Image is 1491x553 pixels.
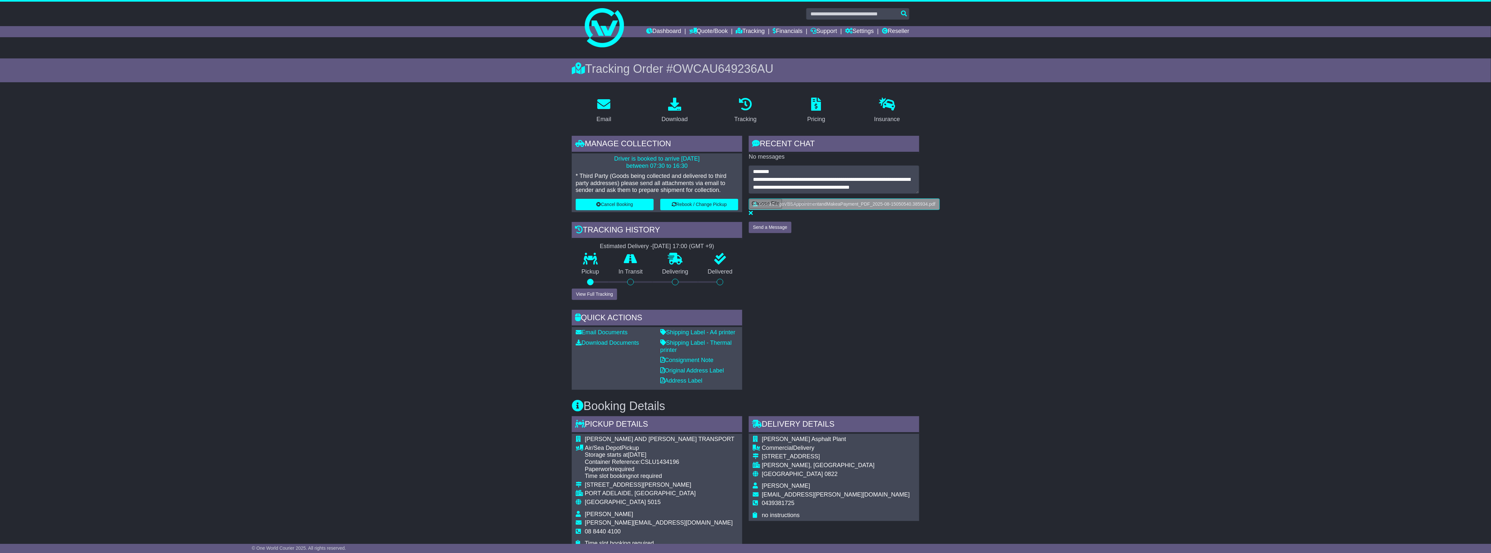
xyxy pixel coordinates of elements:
button: View Full Tracking [572,289,617,300]
div: Time slot booking [585,473,734,480]
div: Quick Actions [572,310,742,327]
div: [STREET_ADDRESS][PERSON_NAME] [585,482,734,489]
a: Download [657,95,692,126]
span: [EMAIL_ADDRESS][PERSON_NAME][DOMAIN_NAME] [762,491,910,498]
p: No messages [749,153,919,161]
span: [PERSON_NAME] [762,482,810,489]
span: [PERSON_NAME] [585,511,633,517]
div: Storage starts at [585,451,734,459]
a: Financials [773,26,803,37]
a: Settings [845,26,874,37]
a: Address Label [660,377,702,384]
span: [PERSON_NAME] AND [PERSON_NAME] TRANSPORT [585,436,734,442]
div: [DATE] 17:00 (GMT +9) [652,243,714,250]
span: [GEOGRAPHIC_DATA] [762,471,823,477]
div: Pickup [585,445,734,452]
a: Pricing [803,95,829,126]
a: Original Address Label [660,367,724,374]
p: In Transit [609,268,653,276]
p: Delivering [652,268,698,276]
p: Pickup [572,268,609,276]
span: [PERSON_NAME][EMAIL_ADDRESS][DOMAIN_NAME] [585,519,733,526]
span: Time slot booking required [585,540,654,546]
div: Delivery Details [749,416,919,434]
a: Shipping Label - A4 printer [660,329,735,336]
a: Dashboard [646,26,681,37]
a: Email Documents [576,329,628,336]
p: * Third Party (Goods being collected and delivered to third party addresses) please send all atta... [576,173,738,194]
h3: Booking Details [572,400,919,413]
button: Cancel Booking [576,199,654,210]
p: Delivered [698,268,743,276]
span: Commercial [762,445,793,451]
span: OWCAU649236AU [673,62,774,75]
span: 0439381725 [762,500,794,506]
span: [DATE] [628,451,647,458]
span: CSLU1434196 [641,459,679,465]
div: Email [597,115,611,124]
div: Estimated Delivery - [572,243,742,250]
span: 0822 [825,471,838,477]
div: Paperwork [585,466,734,473]
a: Insurance [870,95,904,126]
div: Container Reference: [585,459,734,466]
a: Tracking [736,26,765,37]
a: Email [592,95,616,126]
div: Tracking [734,115,757,124]
span: no instructions [762,512,800,518]
div: RECENT CHAT [749,136,919,153]
button: Send a Message [749,222,792,233]
a: Support [810,26,837,37]
a: Consignment Note [660,357,713,363]
span: [PERSON_NAME] Asphalt Plant [762,436,846,442]
span: not required [631,473,662,479]
a: Download Documents [576,340,639,346]
div: Tracking Order # [572,62,919,76]
div: Insurance [874,115,900,124]
span: required [613,466,634,472]
div: [STREET_ADDRESS] [762,453,910,460]
div: Manage collection [572,136,742,153]
div: Delivery [762,445,910,452]
div: [PERSON_NAME], [GEOGRAPHIC_DATA] [762,462,910,469]
span: © One World Courier 2025. All rights reserved. [252,545,346,551]
div: Pricing [807,115,825,124]
a: Reseller [882,26,909,37]
div: Download [662,115,688,124]
div: Pickup Details [572,416,742,434]
a: Quote/Book [689,26,728,37]
span: Air/Sea Depot [585,445,621,451]
span: [GEOGRAPHIC_DATA] [585,499,646,505]
div: Tracking history [572,222,742,240]
span: 5015 [648,499,661,505]
div: PORT ADELAIDE, [GEOGRAPHIC_DATA] [585,490,734,497]
a: Tracking [730,95,761,126]
span: 08 8440 4100 [585,528,621,535]
p: Driver is booked to arrive [DATE] between 07:30 to 16:30 [576,155,738,169]
a: Shipping Label - Thermal printer [660,340,732,353]
button: Rebook / Change Pickup [660,199,738,210]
